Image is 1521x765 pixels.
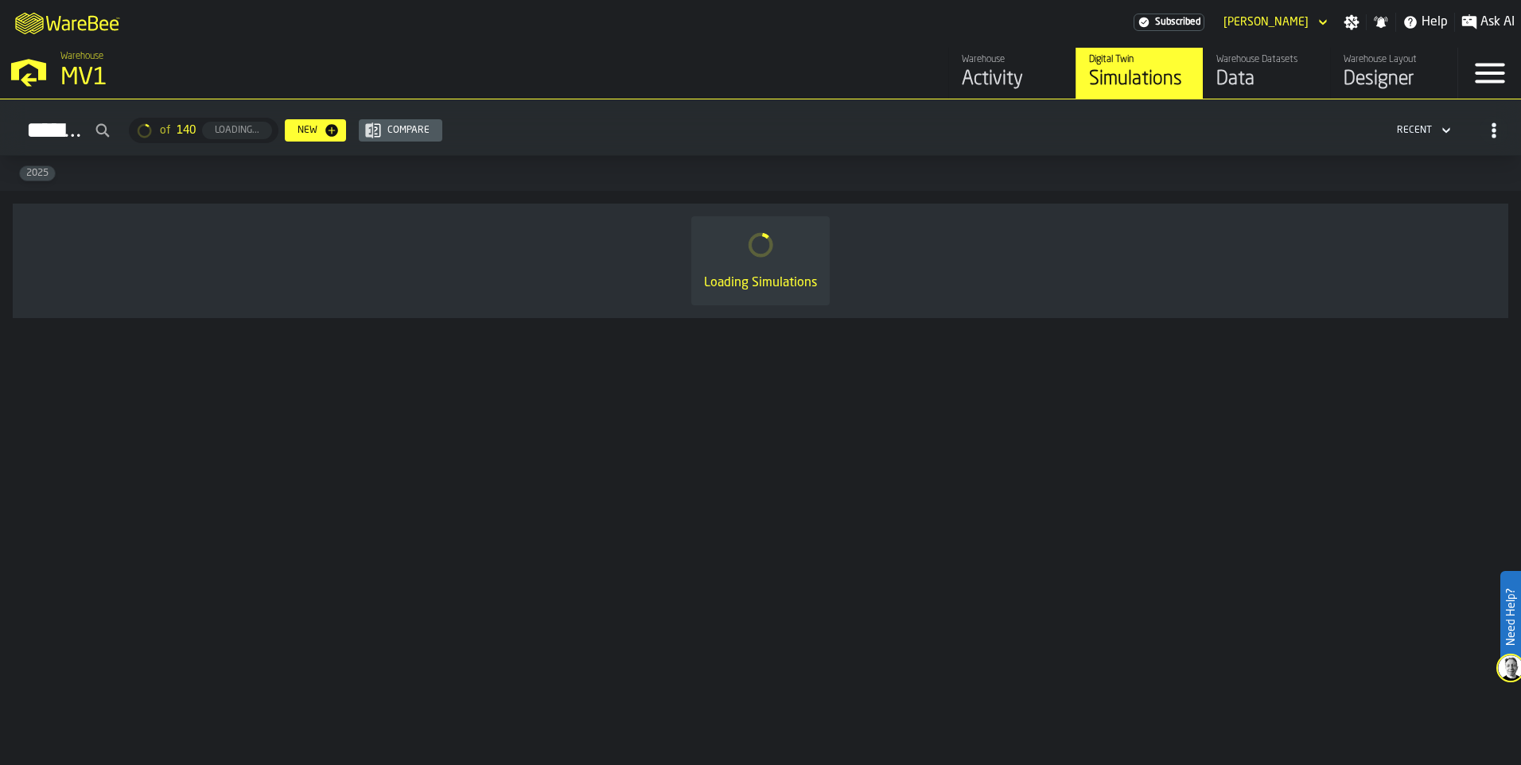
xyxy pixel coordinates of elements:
[1367,14,1395,30] label: button-toggle-Notifications
[1089,54,1190,65] div: Digital Twin
[1089,67,1190,92] div: Simulations
[285,119,346,142] button: button-New
[208,125,266,136] div: Loading...
[1337,14,1366,30] label: button-toggle-Settings
[1422,13,1448,32] span: Help
[1216,67,1317,92] div: Data
[1344,67,1445,92] div: Designer
[291,125,324,136] div: New
[202,122,272,139] button: button-Loading...
[1458,48,1521,99] label: button-toggle-Menu
[948,48,1076,99] a: link-to-/wh/i/3ccf57d1-1e0c-4a81-a3bb-c2011c5f0d50/feed/
[1502,573,1519,662] label: Need Help?
[1223,16,1309,29] div: DropdownMenuValue-Gavin White
[1216,54,1317,65] div: Warehouse Datasets
[1076,48,1203,99] a: link-to-/wh/i/3ccf57d1-1e0c-4a81-a3bb-c2011c5f0d50/simulations
[962,54,1063,65] div: Warehouse
[1330,48,1457,99] a: link-to-/wh/i/3ccf57d1-1e0c-4a81-a3bb-c2011c5f0d50/designer
[1396,13,1454,32] label: button-toggle-Help
[1203,48,1330,99] a: link-to-/wh/i/3ccf57d1-1e0c-4a81-a3bb-c2011c5f0d50/data
[1397,125,1432,136] div: DropdownMenuValue-4
[160,124,170,137] span: of
[60,51,103,62] span: Warehouse
[1155,17,1200,28] span: Subscribed
[704,274,817,293] div: Loading Simulations
[381,125,436,136] div: Compare
[359,119,442,142] button: button-Compare
[13,204,1508,318] div: ItemListCard-
[1391,121,1454,140] div: DropdownMenuValue-4
[1344,54,1445,65] div: Warehouse Layout
[1480,13,1515,32] span: Ask AI
[123,118,285,143] div: ButtonLoadMore-Loading...-Prev-First-Last
[1455,13,1521,32] label: button-toggle-Ask AI
[20,168,55,179] span: 2025
[1134,14,1204,31] div: Menu Subscription
[60,64,490,92] div: MV1
[962,67,1063,92] div: Activity
[177,124,196,137] span: 140
[1217,13,1331,32] div: DropdownMenuValue-Gavin White
[1134,14,1204,31] a: link-to-/wh/i/3ccf57d1-1e0c-4a81-a3bb-c2011c5f0d50/settings/billing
